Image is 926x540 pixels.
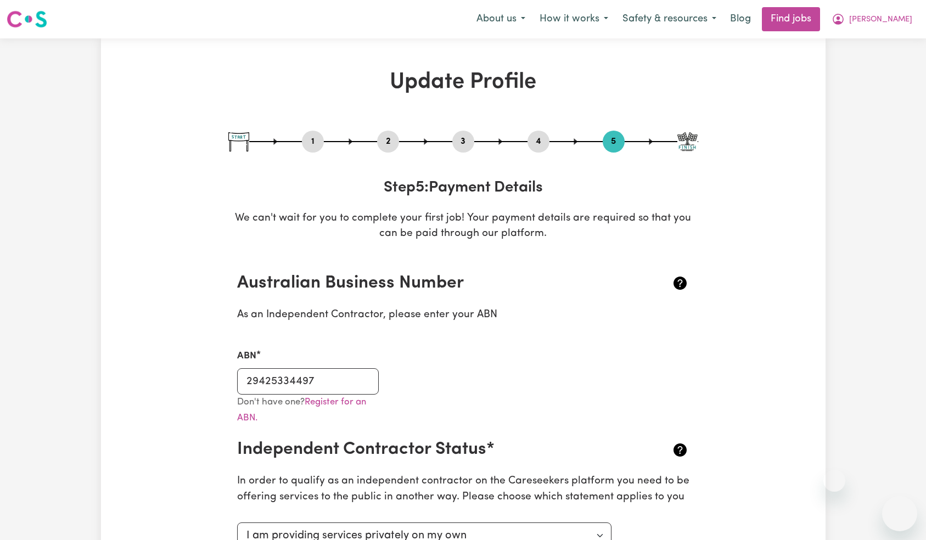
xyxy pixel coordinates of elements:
button: Go to step 1 [302,134,324,149]
h2: Independent Contractor Status* [237,439,614,460]
button: How it works [532,8,615,31]
img: Careseekers logo [7,9,47,29]
label: ABN [237,349,256,363]
h3: Step 5 : Payment Details [228,179,698,198]
a: Blog [723,7,757,31]
button: Safety & resources [615,8,723,31]
h1: Update Profile [228,69,698,95]
p: In order to qualify as an independent contractor on the Careseekers platform you need to be offer... [237,474,689,505]
a: Find jobs [762,7,820,31]
iframe: Close message [823,470,845,492]
input: e.g. 51 824 753 556 [237,368,379,395]
small: Don't have one? [237,397,366,423]
iframe: Button to launch messaging window [882,496,917,531]
span: [PERSON_NAME] [849,14,912,26]
a: Register for an ABN. [237,397,366,423]
button: Go to step 4 [527,134,549,149]
a: Careseekers logo [7,7,47,32]
p: We can't wait for you to complete your first job! Your payment details are required so that you c... [228,211,698,243]
h2: Australian Business Number [237,273,614,294]
button: About us [469,8,532,31]
button: Go to step 5 [603,134,625,149]
p: As an Independent Contractor, please enter your ABN [237,307,689,323]
button: Go to step 3 [452,134,474,149]
button: My Account [824,8,919,31]
button: Go to step 2 [377,134,399,149]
